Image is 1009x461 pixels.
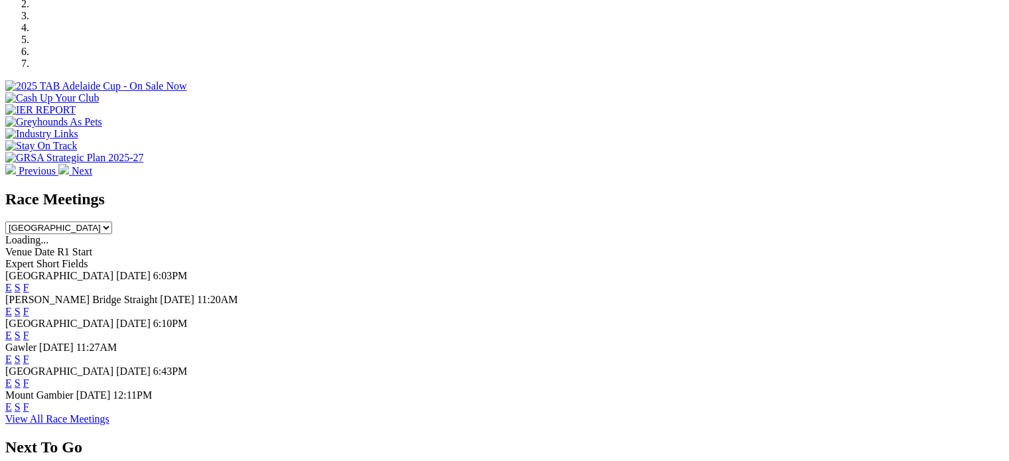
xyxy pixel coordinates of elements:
span: Fields [62,258,88,269]
span: [GEOGRAPHIC_DATA] [5,318,113,329]
a: E [5,401,12,413]
span: Next [72,165,92,176]
a: F [23,330,29,341]
a: S [15,282,21,293]
span: R1 Start [57,246,92,257]
a: View All Race Meetings [5,413,109,425]
span: [GEOGRAPHIC_DATA] [5,270,113,281]
img: chevron-right-pager-white.svg [58,164,69,174]
span: 11:27AM [76,342,117,353]
span: [DATE] [160,294,194,305]
a: S [15,306,21,317]
a: E [5,306,12,317]
span: Mount Gambier [5,389,74,401]
img: GRSA Strategic Plan 2025-27 [5,152,143,164]
span: Gawler [5,342,36,353]
img: Cash Up Your Club [5,92,99,104]
span: [DATE] [76,389,111,401]
a: E [5,282,12,293]
a: Previous [5,165,58,176]
span: Venue [5,246,32,257]
span: 6:03PM [153,270,188,281]
img: Industry Links [5,128,78,140]
span: 11:20AM [197,294,238,305]
img: Stay On Track [5,140,77,152]
h2: Race Meetings [5,190,1004,208]
a: S [15,401,21,413]
a: S [15,377,21,389]
span: Short [36,258,60,269]
a: Next [58,165,92,176]
a: F [23,306,29,317]
a: F [23,377,29,389]
span: Loading... [5,234,48,245]
span: Previous [19,165,56,176]
img: chevron-left-pager-white.svg [5,164,16,174]
a: E [5,354,12,365]
span: [DATE] [39,342,74,353]
span: 6:43PM [153,365,188,377]
span: [PERSON_NAME] Bridge Straight [5,294,157,305]
span: 12:11PM [113,389,152,401]
span: [DATE] [116,318,151,329]
span: 6:10PM [153,318,188,329]
span: [GEOGRAPHIC_DATA] [5,365,113,377]
img: Greyhounds As Pets [5,116,102,128]
img: 2025 TAB Adelaide Cup - On Sale Now [5,80,187,92]
a: F [23,282,29,293]
a: F [23,354,29,365]
a: F [23,401,29,413]
span: [DATE] [116,365,151,377]
a: S [15,330,21,341]
h2: Next To Go [5,438,1004,456]
img: IER REPORT [5,104,76,116]
span: Expert [5,258,34,269]
span: Date [34,246,54,257]
a: S [15,354,21,365]
a: E [5,377,12,389]
span: [DATE] [116,270,151,281]
a: E [5,330,12,341]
